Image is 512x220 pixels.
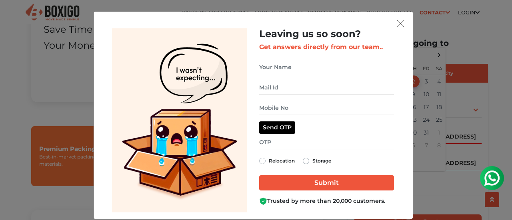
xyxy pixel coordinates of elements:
img: whatsapp-icon.svg [8,8,24,24]
button: Send OTP [259,121,295,134]
input: OTP [259,135,394,149]
input: Mobile No [259,101,394,115]
img: Lead Welcome Image [112,28,247,212]
div: Trusted by more than 20,000 customers. [259,197,394,205]
input: Submit [259,175,394,190]
h2: Leaving us so soon? [259,28,394,40]
h3: Get answers directly from our team.. [259,43,394,51]
label: Relocation [269,156,295,166]
label: Storage [312,156,331,166]
input: Mail Id [259,81,394,95]
img: exit [397,20,404,27]
img: Boxigo Customer Shield [259,197,267,205]
input: Your Name [259,60,394,74]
